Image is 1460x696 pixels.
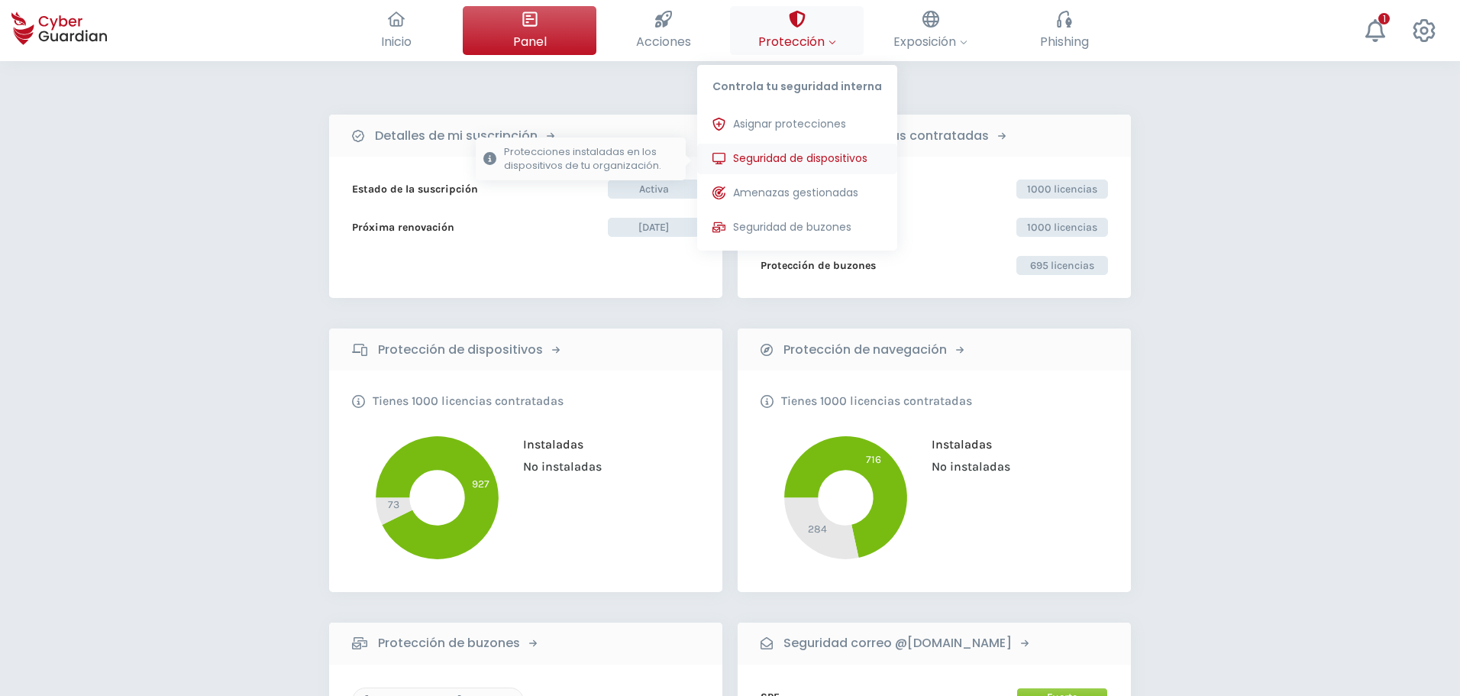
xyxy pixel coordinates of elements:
span: Protección [758,32,836,51]
b: Detalles de mi suscripción [375,127,538,145]
button: Phishing [997,6,1131,55]
b: Estado de la suscripción [352,181,478,197]
b: Protección de buzones [378,634,520,652]
p: Protecciones instaladas en los dispositivos de tu organización. [504,145,678,173]
button: Asignar protecciones [697,109,897,140]
p: Tienes 1000 licencias contratadas [781,393,972,409]
b: Protección de dispositivos [378,341,543,359]
span: Activa [608,180,699,199]
span: Seguridad de buzones [733,219,851,235]
span: Asignar protecciones [733,116,846,132]
p: Controla tu seguridad interna [697,65,897,102]
span: 695 licencias [1016,256,1108,275]
b: Próxima renovación [352,219,454,235]
span: No instaladas [512,459,602,474]
button: Amenazas gestionadas [697,178,897,209]
div: 1 [1378,13,1390,24]
button: Seguridad de buzones [697,212,897,243]
span: [DATE] [608,218,699,237]
span: Inicio [381,32,412,51]
span: Acciones [636,32,691,51]
button: Acciones [596,6,730,55]
span: No instaladas [920,459,1010,474]
b: Protección de buzones [761,257,876,274]
span: Panel [513,32,547,51]
p: Tienes 1000 licencias contratadas [373,393,564,409]
span: Phishing [1040,32,1089,51]
button: Exposición [864,6,997,55]
span: Amenazas gestionadas [733,185,858,201]
span: Instaladas [512,437,583,452]
b: Seguridad correo @[DOMAIN_NAME] [783,634,1012,652]
button: ProtecciónControla tu seguridad internaAsignar proteccionesSeguridad de dispositivosProtecciones ... [730,6,864,55]
span: Instaladas [920,437,992,452]
b: Protección de navegación [783,341,947,359]
span: 1000 licencias [1016,218,1108,237]
button: Seguridad de dispositivosProtecciones instaladas en los dispositivos de tu organización. [697,144,897,174]
button: Panel [463,6,596,55]
span: Exposición [893,32,967,51]
span: Seguridad de dispositivos [733,151,867,167]
button: Inicio [329,6,463,55]
span: 1000 licencias [1016,180,1108,199]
